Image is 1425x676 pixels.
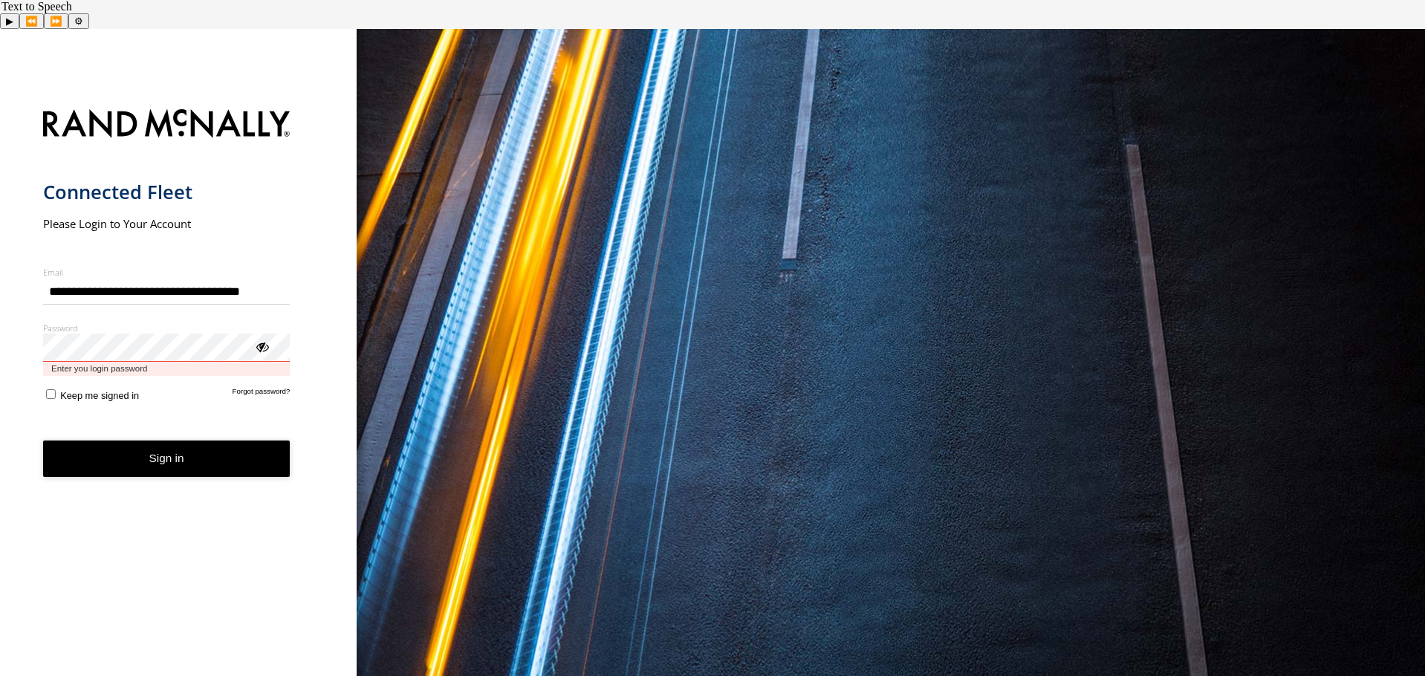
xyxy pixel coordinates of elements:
button: Forward [44,13,68,29]
button: Sign in [43,441,290,477]
button: Previous [19,13,44,29]
h2: Please Login to Your Account [43,216,290,231]
label: Email [43,267,290,278]
span: Keep me signed in [60,390,139,401]
h1: Connected Fleet [43,180,290,204]
a: Forgot password? [233,387,290,401]
label: Password [43,322,290,334]
img: Rand McNally [43,106,290,144]
span: Enter you login password [43,362,290,376]
div: ViewPassword [254,339,269,354]
button: Settings [68,13,89,29]
input: Keep me signed in [46,389,56,399]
